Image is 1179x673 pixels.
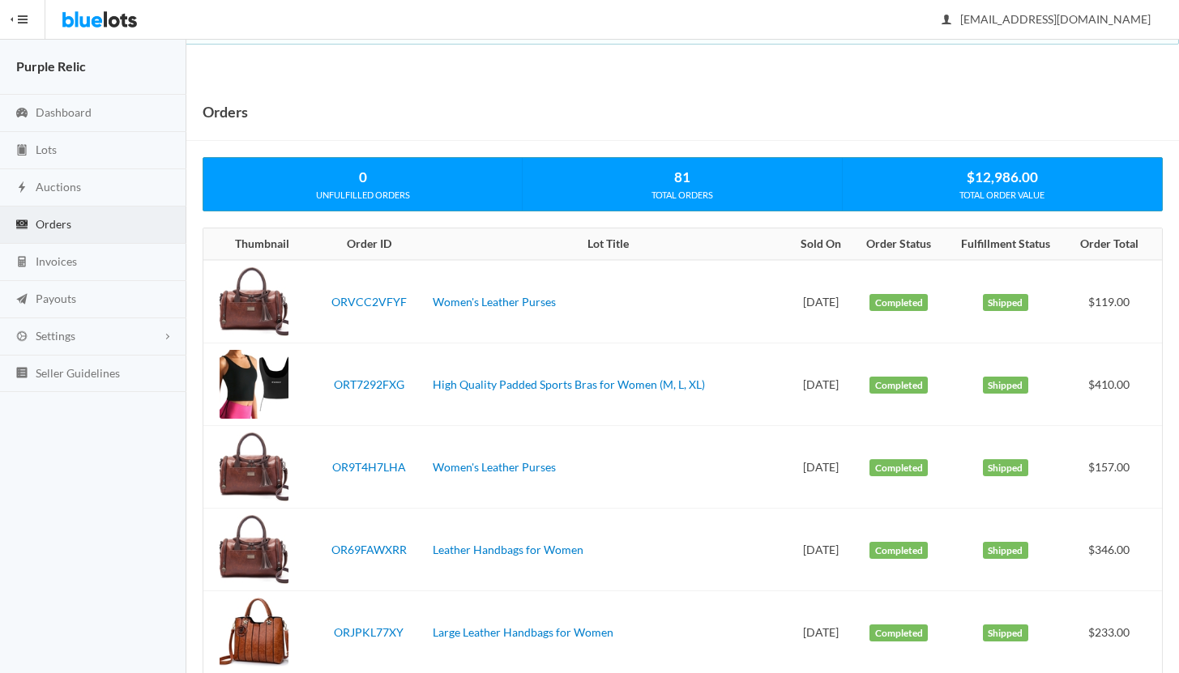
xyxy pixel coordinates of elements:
[967,168,1038,185] strong: $12,986.00
[14,330,30,345] ion-icon: cog
[14,255,30,270] ion-icon: calculator
[36,217,71,231] span: Orders
[1066,343,1162,426] td: $410.00
[334,625,404,639] a: ORJPKL77XY
[983,294,1028,312] label: Shipped
[14,366,30,381] ion-icon: list box
[945,228,1066,261] th: Fulfillment Status
[1066,228,1162,261] th: Order Total
[1066,260,1162,343] td: $119.00
[869,624,928,642] label: Completed
[36,329,75,343] span: Settings
[869,542,928,560] label: Completed
[331,543,407,556] a: OR69FAWXRR
[523,188,841,202] div: TOTAL ORDERS
[331,295,407,309] a: ORVCC2VFYF
[843,188,1162,202] div: TOTAL ORDER VALUE
[203,228,312,261] th: Thumbnail
[433,295,556,309] a: Women's Leather Purses
[36,180,81,194] span: Auctions
[14,218,30,233] ion-icon: cash
[14,106,30,121] ion-icon: speedometer
[332,460,406,474] a: OR9T4H7LHA
[1066,509,1162,591] td: $346.00
[36,143,57,156] span: Lots
[203,188,522,202] div: UNFULFILLED ORDERS
[674,168,690,185] strong: 81
[869,294,928,312] label: Completed
[938,13,955,28] ion-icon: person
[16,58,86,74] strong: Purple Relic
[789,426,852,509] td: [DATE]
[852,228,945,261] th: Order Status
[36,254,77,268] span: Invoices
[789,228,852,261] th: Sold On
[14,292,30,308] ion-icon: paper plane
[983,459,1028,477] label: Shipped
[36,366,120,380] span: Seller Guidelines
[1066,426,1162,509] td: $157.00
[433,625,613,639] a: Large Leather Handbags for Women
[359,168,367,185] strong: 0
[36,105,92,119] span: Dashboard
[426,228,789,261] th: Lot Title
[983,377,1028,394] label: Shipped
[789,343,852,426] td: [DATE]
[983,542,1028,560] label: Shipped
[433,543,583,556] a: Leather Handbags for Women
[203,100,248,124] h1: Orders
[312,228,426,261] th: Order ID
[789,509,852,591] td: [DATE]
[334,377,404,391] a: ORT7292FXG
[433,377,705,391] a: High Quality Padded Sports Bras for Women (M, L, XL)
[433,460,556,474] a: Women's Leather Purses
[36,292,76,305] span: Payouts
[789,260,852,343] td: [DATE]
[869,377,928,394] label: Completed
[869,459,928,477] label: Completed
[14,143,30,159] ion-icon: clipboard
[942,12,1151,26] span: [EMAIL_ADDRESS][DOMAIN_NAME]
[14,181,30,196] ion-icon: flash
[983,624,1028,642] label: Shipped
